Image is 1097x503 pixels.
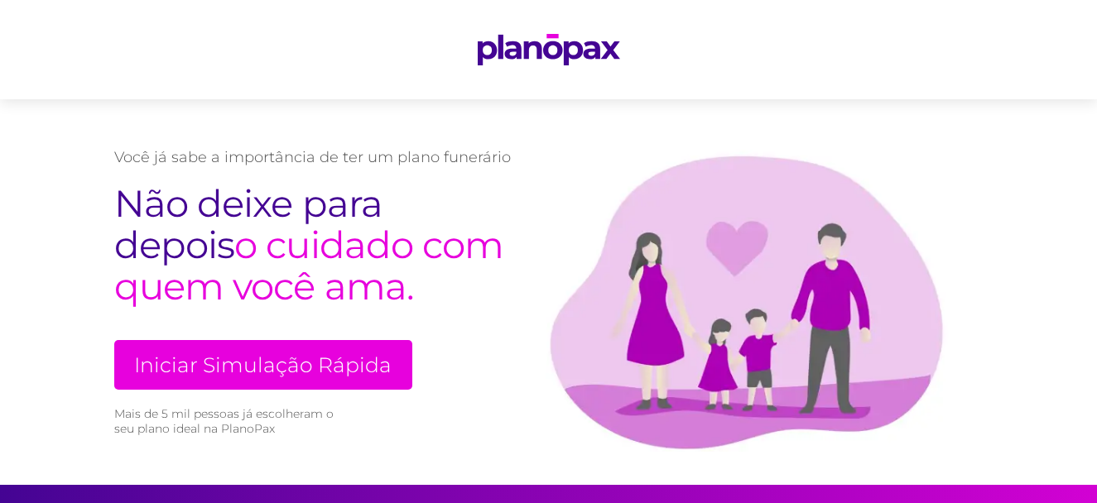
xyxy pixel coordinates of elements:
[114,183,512,307] h2: o cuidado com quem você ama.
[114,148,512,166] p: Você já sabe a importância de ter um plano funerário
[114,180,383,267] span: Não deixe para depois
[114,340,412,390] a: Iniciar Simulação Rápida
[114,406,342,436] small: Mais de 5 mil pessoas já escolheram o seu plano ideal na PlanoPax
[512,132,984,452] img: family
